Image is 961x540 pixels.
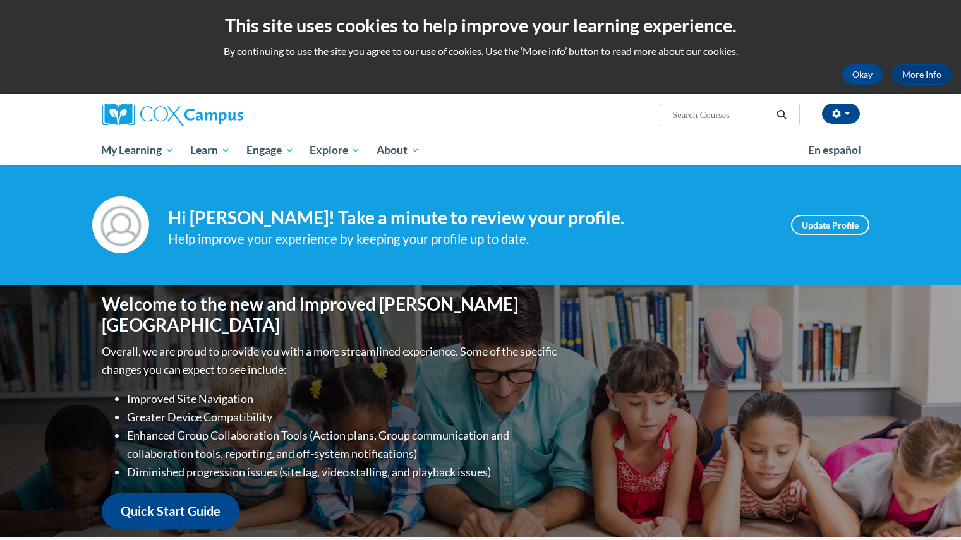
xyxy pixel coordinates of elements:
[102,104,243,126] img: Cox Campus
[310,143,360,158] span: Explore
[127,426,560,463] li: Enhanced Group Collaboration Tools (Action plans, Group communication and collaboration tools, re...
[808,143,861,157] span: En español
[102,342,560,379] p: Overall, we are proud to provide you with a more streamlined experience. Some of the specific cha...
[168,229,772,249] div: Help improve your experience by keeping your profile up to date.
[892,64,952,85] a: More Info
[127,463,560,481] li: Diminished progression issues (site lag, video stalling, and playback issues)
[9,13,952,38] h2: This site uses cookies to help improve your learning experience.
[800,137,869,164] a: En español
[9,44,952,58] p: By continuing to use the site you agree to our use of cookies. Use the ‘More info’ button to read...
[238,136,302,165] a: Engage
[246,143,294,158] span: Engage
[92,196,149,253] img: Profile Image
[822,104,860,124] button: Account Settings
[168,207,772,229] h4: Hi [PERSON_NAME]! Take a minute to review your profile.
[910,489,951,530] iframe: Button to launch messaging window
[301,136,368,165] a: Explore
[127,408,560,426] li: Greater Device Compatibility
[190,143,230,158] span: Learn
[377,143,420,158] span: About
[842,64,883,85] button: Okay
[791,215,869,235] a: Update Profile
[182,136,238,165] a: Learn
[368,136,428,165] a: About
[127,390,560,408] li: Improved Site Navigation
[83,136,879,165] div: Main menu
[671,107,772,123] input: Search Courses
[94,136,183,165] a: My Learning
[102,493,239,529] a: Quick Start Guide
[102,294,560,336] h1: Welcome to the new and improved [PERSON_NAME][GEOGRAPHIC_DATA]
[102,104,342,126] a: Cox Campus
[101,143,174,158] span: My Learning
[772,107,791,123] button: Search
